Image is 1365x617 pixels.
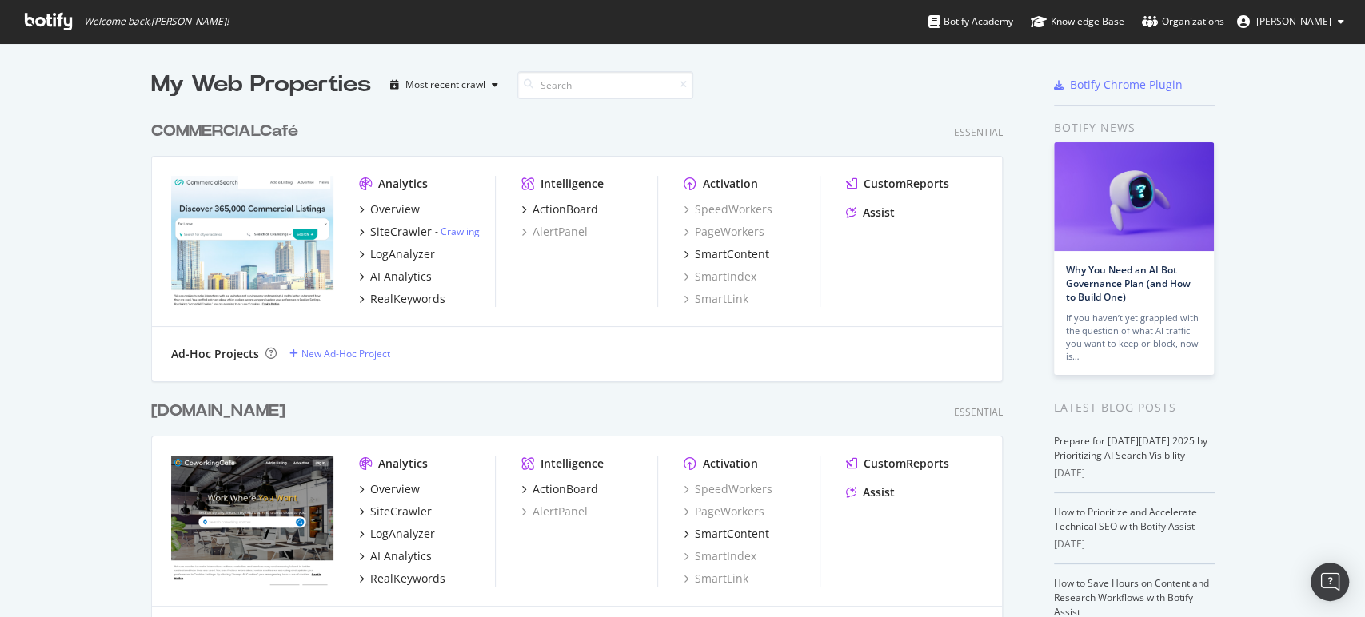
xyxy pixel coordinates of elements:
[1054,434,1207,462] a: Prepare for [DATE][DATE] 2025 by Prioritizing AI Search Visibility
[370,246,435,262] div: LogAnalyzer
[1066,263,1191,304] a: Why You Need an AI Bot Governance Plan (and How to Build One)
[378,176,428,192] div: Analytics
[370,571,445,587] div: RealKeywords
[151,120,305,143] a: COMMERCIALCafé
[928,14,1013,30] div: Botify Academy
[703,456,758,472] div: Activation
[1070,77,1183,93] div: Botify Chrome Plugin
[695,526,769,542] div: SmartContent
[684,504,764,519] a: PageWorkers
[863,205,895,221] div: Assist
[1054,142,1214,251] img: Why You Need an AI Bot Governance Plan (and How to Build One)
[684,548,756,564] a: SmartIndex
[405,80,485,90] div: Most recent crawl
[846,205,895,221] a: Assist
[370,548,432,564] div: AI Analytics
[370,201,420,217] div: Overview
[301,347,390,360] div: New Ad-Hoc Project
[1031,14,1124,30] div: Knowledge Base
[151,400,292,423] a: [DOMAIN_NAME]
[695,246,769,262] div: SmartContent
[151,400,285,423] div: [DOMAIN_NAME]
[684,481,772,497] a: SpeedWorkers
[359,246,435,262] a: LogAnalyzer
[954,125,1003,139] div: Essential
[864,176,949,192] div: CustomReports
[863,484,895,500] div: Assist
[370,526,435,542] div: LogAnalyzer
[1054,119,1215,137] div: Botify news
[684,291,748,307] a: SmartLink
[370,481,420,497] div: Overview
[1224,9,1357,34] button: [PERSON_NAME]
[846,456,949,472] a: CustomReports
[521,504,588,519] a: AlertPanel
[703,176,758,192] div: Activation
[359,548,432,564] a: AI Analytics
[846,176,949,192] a: CustomReports
[1054,505,1197,533] a: How to Prioritize and Accelerate Technical SEO with Botify Assist
[541,176,604,192] div: Intelligence
[289,347,390,360] a: New Ad-Hoc Project
[84,15,229,28] span: Welcome back, [PERSON_NAME] !
[954,405,1003,419] div: Essential
[846,484,895,500] a: Assist
[171,346,259,362] div: Ad-Hoc Projects
[370,269,432,285] div: AI Analytics
[533,481,598,497] div: ActionBoard
[151,120,298,143] div: COMMERCIALCafé
[684,526,769,542] a: SmartContent
[684,246,769,262] a: SmartContent
[171,176,333,305] img: commercialsearch.com
[359,571,445,587] a: RealKeywords
[359,224,480,240] a: SiteCrawler- Crawling
[441,225,480,238] a: Crawling
[517,71,693,99] input: Search
[171,456,333,585] img: coworkingcafe.com
[370,504,432,519] div: SiteCrawler
[359,526,435,542] a: LogAnalyzer
[435,225,480,238] div: -
[359,481,420,497] a: Overview
[1054,466,1215,480] div: [DATE]
[1054,537,1215,551] div: [DATE]
[684,269,756,285] a: SmartIndex
[151,69,371,101] div: My Web Properties
[521,224,588,240] a: AlertPanel
[359,504,432,519] a: SiteCrawler
[684,571,748,587] a: SmartLink
[1054,77,1183,93] a: Botify Chrome Plugin
[370,224,432,240] div: SiteCrawler
[370,291,445,307] div: RealKeywords
[1311,563,1349,601] div: Open Intercom Messenger
[533,201,598,217] div: ActionBoard
[521,481,598,497] a: ActionBoard
[378,456,428,472] div: Analytics
[359,269,432,285] a: AI Analytics
[541,456,604,472] div: Intelligence
[1054,399,1215,416] div: Latest Blog Posts
[684,201,772,217] a: SpeedWorkers
[521,201,598,217] a: ActionBoard
[864,456,949,472] div: CustomReports
[384,72,505,98] button: Most recent crawl
[1066,312,1202,363] div: If you haven’t yet grappled with the question of what AI traffic you want to keep or block, now is…
[359,291,445,307] a: RealKeywords
[1142,14,1224,30] div: Organizations
[359,201,420,217] a: Overview
[1256,14,1331,28] span: Adriana Zbant
[684,224,764,240] a: PageWorkers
